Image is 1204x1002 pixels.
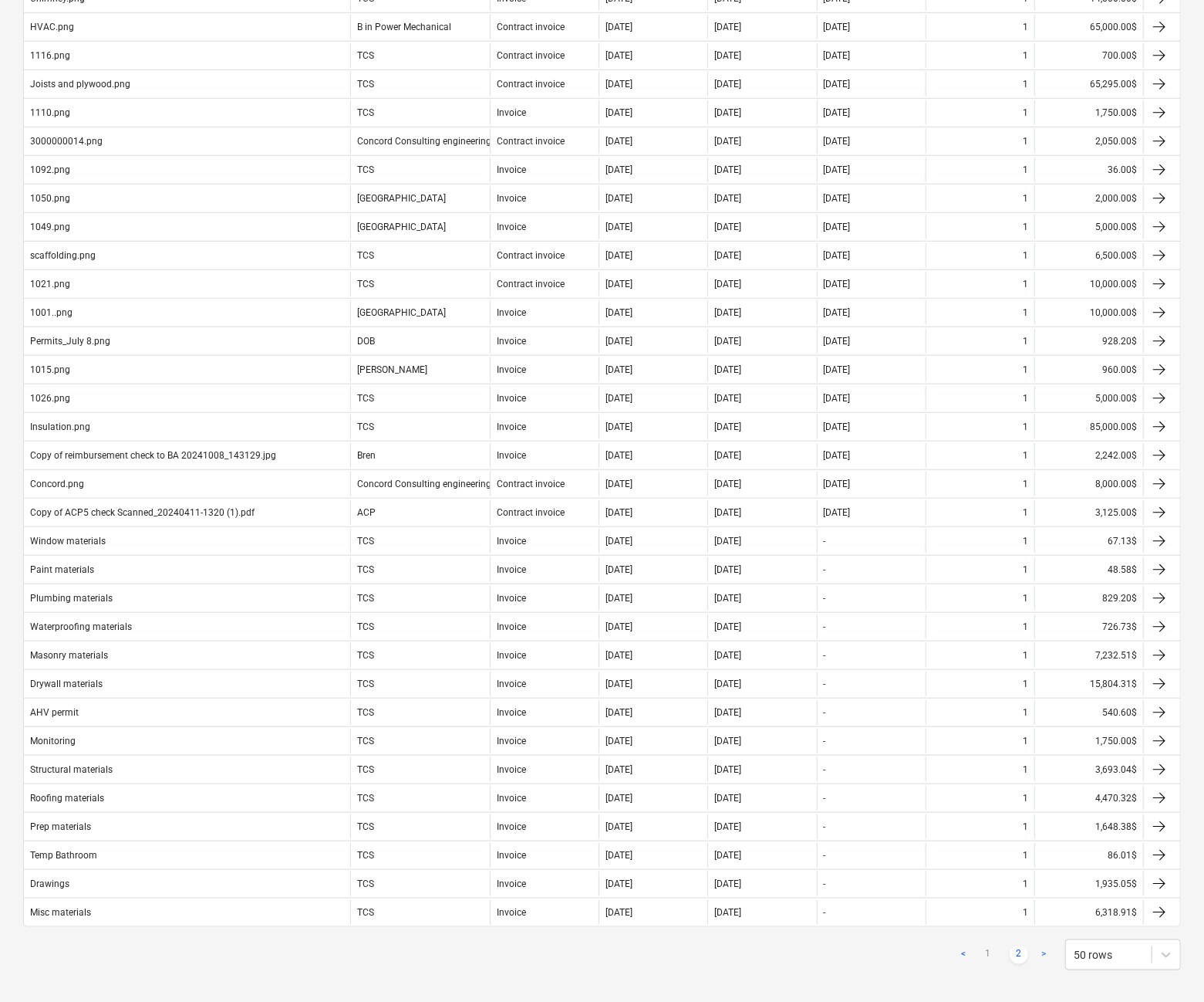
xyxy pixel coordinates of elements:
div: 928.20$ [1034,329,1143,354]
div: [DATE] [824,50,851,61]
div: [DATE] [824,479,851,489]
div: [DATE] [714,336,741,347]
div: Invoice [497,107,526,118]
div: Invoice [497,650,526,661]
div: Invoice [497,564,526,575]
div: Concord.png [30,479,84,489]
div: 48.58$ [1034,557,1143,582]
div: Invoice [497,850,526,861]
div: 36.00$ [1034,157,1143,182]
div: [DATE] [605,821,632,832]
div: - [824,878,826,889]
div: [DATE] [714,907,741,918]
div: 1 [1023,307,1028,318]
div: [DATE] [714,764,741,775]
div: - [824,850,826,861]
div: [GEOGRAPHIC_DATA] [357,222,446,232]
div: [DATE] [605,593,632,604]
div: HVAC.png [30,22,74,32]
div: [DATE] [605,136,632,147]
div: 1,750.00$ [1034,100,1143,125]
div: Invoice [497,878,526,889]
div: AHV permit [30,707,79,718]
div: 1 [1023,250,1028,261]
div: Invoice [497,336,526,347]
div: 3,693.04$ [1034,757,1143,782]
div: DOB [357,336,375,347]
div: Plumbing materials [30,593,113,604]
div: [DATE] [605,878,632,889]
a: Page 1 [979,946,997,964]
div: 85,000.00$ [1034,415,1143,439]
div: Invoice [497,193,526,204]
div: [DATE] [605,50,632,61]
div: 6,318.91$ [1034,900,1143,925]
div: 1 [1023,764,1028,775]
div: Invoice [497,450,526,461]
div: Concord Consulting engineering [357,136,491,147]
div: 540.60$ [1034,700,1143,725]
div: [DATE] [714,136,741,147]
div: [DATE] [824,364,851,375]
div: Prep materials [30,821,91,832]
div: - [824,679,826,689]
div: [DATE] [605,679,632,689]
div: 67.13$ [1034,529,1143,553]
div: Concord Consulting engineering [357,479,491,489]
div: [DATE] [605,479,632,489]
div: TCS [357,850,374,861]
div: B in Power Mechanical [357,22,451,32]
div: - [824,907,826,918]
a: Page 2 is your current page [1010,946,1028,964]
div: [DATE] [605,193,632,204]
div: Invoice [497,364,526,375]
div: Contract invoice [497,136,565,147]
div: [DATE] [714,679,741,689]
div: [DATE] [605,164,632,175]
div: [DATE] [605,450,632,461]
div: TCS [357,707,374,718]
div: 1 [1023,679,1028,689]
div: [DATE] [605,650,632,661]
div: [DATE] [605,279,632,289]
div: 15,804.31$ [1034,672,1143,696]
div: TCS [357,279,374,289]
div: [DATE] [714,564,741,575]
div: TCS [357,907,374,918]
div: 1 [1023,79,1028,90]
div: Roofing materials [30,793,104,804]
div: 4,470.32$ [1034,786,1143,811]
div: 1 [1023,421,1028,432]
div: 1 [1023,393,1028,404]
div: [PERSON_NAME] [357,364,427,375]
div: TCS [357,393,374,404]
div: [DATE] [824,250,851,261]
div: [DATE] [605,621,632,632]
div: 1092.png [30,164,70,175]
div: 1 [1023,707,1028,718]
div: Contract invoice [497,79,565,90]
div: Invoice [497,793,526,804]
div: 1 [1023,279,1028,289]
iframe: Chat Widget [1127,928,1204,1002]
div: 1 [1023,621,1028,632]
div: 1021.png [30,279,70,289]
div: 86.01$ [1034,843,1143,868]
div: 1 [1023,336,1028,347]
div: 1,935.05$ [1034,872,1143,896]
div: TCS [357,736,374,746]
div: 6,500.00$ [1034,243,1143,268]
div: TCS [357,764,374,775]
div: [DATE] [605,707,632,718]
div: [DATE] [605,79,632,90]
div: 7,232.51$ [1034,643,1143,668]
div: [DATE] [605,107,632,118]
div: [DATE] [714,279,741,289]
div: [DATE] [714,450,741,461]
div: Misc materials [30,907,91,918]
div: 700.00$ [1034,43,1143,68]
div: Invoice [497,593,526,604]
div: 2,050.00$ [1034,129,1143,154]
div: TCS [357,50,374,61]
div: [DATE] [714,222,741,232]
